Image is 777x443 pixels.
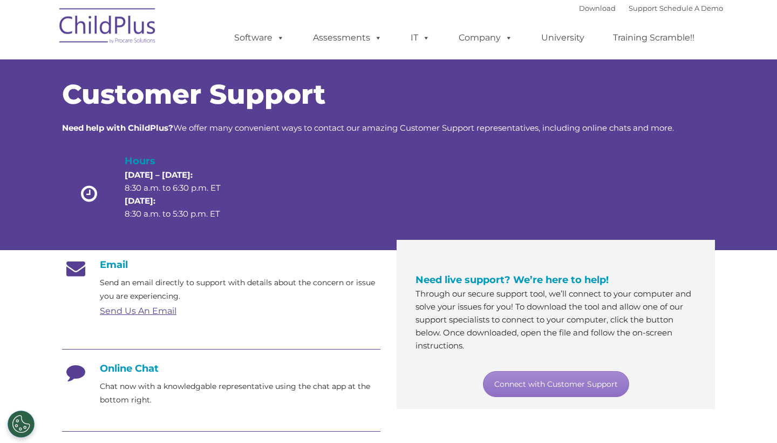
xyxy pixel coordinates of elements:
[62,259,380,271] h4: Email
[100,306,176,316] a: Send Us An Email
[62,78,325,111] span: Customer Support
[125,153,239,169] h4: Hours
[100,380,380,407] p: Chat now with a knowledgable representative using the chat app at the bottom right.
[54,1,162,55] img: ChildPlus by Procare Solutions
[62,123,173,133] strong: Need help with ChildPlus?
[62,363,380,374] h4: Online Chat
[100,276,380,303] p: Send an email directly to support with details about the concern or issue you are experiencing.
[125,196,155,206] strong: [DATE]:
[125,170,193,180] strong: [DATE] – [DATE]:
[302,27,393,49] a: Assessments
[659,4,723,12] a: Schedule A Demo
[483,371,629,397] a: Connect with Customer Support
[448,27,523,49] a: Company
[579,4,723,12] font: |
[415,287,696,352] p: Through our secure support tool, we’ll connect to your computer and solve your issues for you! To...
[8,411,35,438] button: Cookies Settings
[415,274,609,286] span: Need live support? We’re here to help!
[62,123,674,133] span: We offer many convenient ways to contact our amazing Customer Support representatives, including ...
[602,27,705,49] a: Training Scramble!!
[530,27,595,49] a: University
[125,169,239,220] p: 8:30 a.m. to 6:30 p.m. ET 8:30 a.m. to 5:30 p.m. ET
[400,27,441,49] a: IT
[579,4,616,12] a: Download
[223,27,295,49] a: Software
[629,4,657,12] a: Support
